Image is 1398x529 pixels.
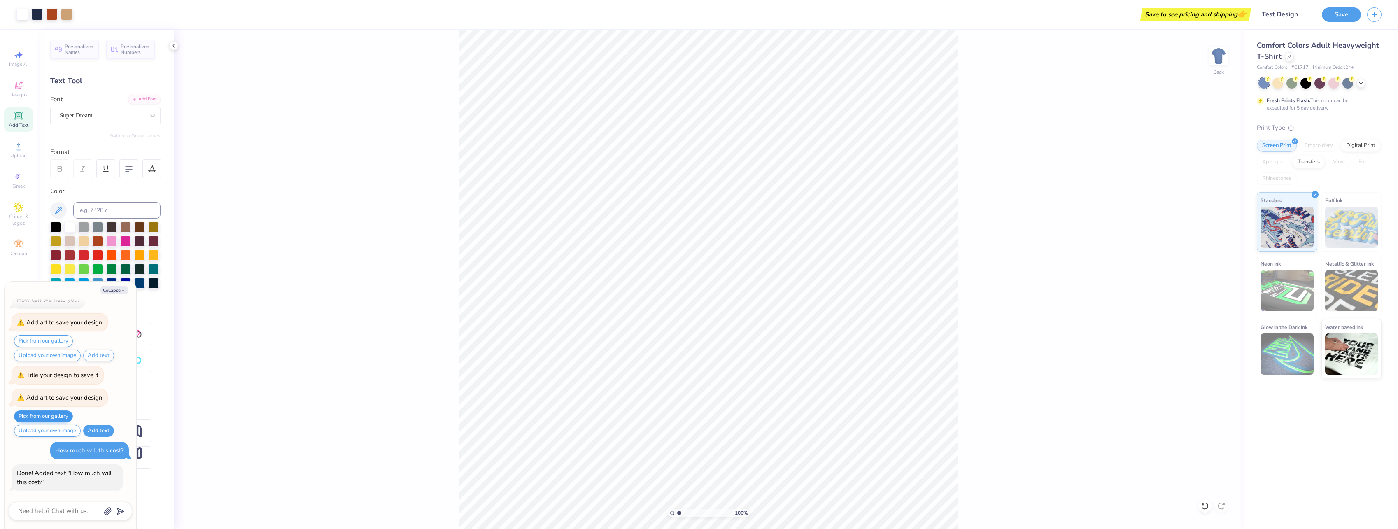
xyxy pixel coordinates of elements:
span: Image AI [9,61,28,68]
div: Save to see pricing and shipping [1142,8,1249,21]
span: # C1717 [1291,64,1309,71]
div: Print Type [1257,123,1382,133]
div: Rhinestones [1257,172,1297,185]
span: Personalized Numbers [121,44,150,55]
span: Standard [1261,196,1282,205]
button: Pick from our gallery [14,335,73,347]
div: Foil [1353,156,1372,168]
span: Water based Ink [1325,323,1363,331]
span: Comfort Colors Adult Heavyweight T-Shirt [1257,40,1379,61]
input: e.g. 7428 c [73,202,161,219]
button: Add text [83,425,114,437]
div: This color can be expedited for 5 day delivery. [1267,97,1368,112]
strong: Fresh Prints Flash: [1267,97,1310,104]
div: How much will this cost? [55,446,124,454]
span: Add Text [9,122,28,128]
span: Designs [9,91,28,98]
span: Puff Ink [1325,196,1342,205]
div: Applique [1257,156,1290,168]
div: Vinyl [1328,156,1351,168]
img: Puff Ink [1325,207,1378,248]
button: Save [1322,7,1361,22]
button: Add text [83,350,114,361]
span: Decorate [9,250,28,257]
button: Upload your own image [14,425,81,437]
div: Add art to save your design [26,318,103,326]
button: Collapse [100,286,128,294]
img: Water based Ink [1325,333,1378,375]
span: Metallic & Glitter Ink [1325,259,1374,268]
span: Greek [12,183,25,189]
span: Glow in the Dark Ink [1261,323,1307,331]
div: Done! Added text "How much will this cost?" [17,469,112,487]
img: Metallic & Glitter Ink [1325,270,1378,311]
div: Format [50,147,161,157]
div: Digital Print [1341,140,1381,152]
input: Untitled Design [1255,6,1316,23]
span: 100 % [735,509,748,517]
span: Upload [10,152,27,159]
div: Screen Print [1257,140,1297,152]
span: Minimum Order: 24 + [1313,64,1354,71]
img: Back [1210,48,1227,64]
div: Transfers [1292,156,1325,168]
span: Personalized Names [65,44,94,55]
span: 👉 [1237,9,1247,19]
span: Clipart & logos [4,213,33,226]
div: How can we help you? [17,296,80,304]
div: Title your design to save it [26,371,98,379]
button: Upload your own image [14,350,81,361]
img: Neon Ink [1261,270,1314,311]
div: Embroidery [1299,140,1338,152]
img: Standard [1261,207,1314,248]
button: Pick from our gallery [14,410,73,422]
div: Back [1213,68,1224,76]
button: Switch to Greek Letters [109,133,161,139]
div: Color [50,186,161,196]
label: Font [50,95,63,104]
span: Neon Ink [1261,259,1281,268]
span: Comfort Colors [1257,64,1287,71]
img: Glow in the Dark Ink [1261,333,1314,375]
div: Add Font [128,95,161,104]
div: Text Tool [50,75,161,86]
div: Add art to save your design [26,394,103,402]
